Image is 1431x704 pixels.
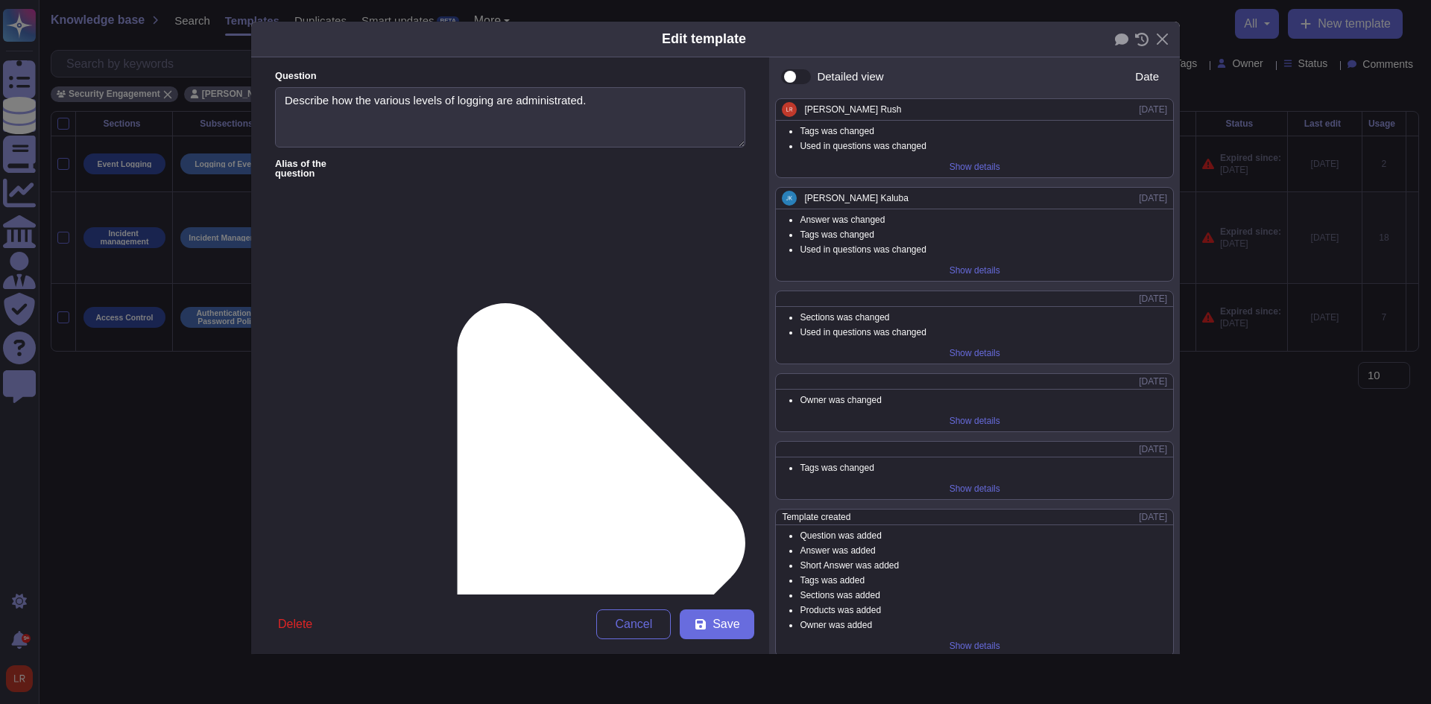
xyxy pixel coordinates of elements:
[1133,71,1159,82] div: Date
[800,127,1167,136] li: Tags was changed
[278,618,312,630] span: Delete
[596,609,671,639] button: Cancel
[944,343,1006,364] div: Show details
[800,328,1167,337] li: Used in questions was changed
[800,546,1167,555] li: Answer was added
[1139,513,1167,521] span: [DATE]
[782,191,797,206] img: user
[1151,28,1174,51] button: Close
[1139,445,1167,454] span: [DATE]
[800,230,1167,239] li: Tags was changed
[800,621,1167,630] li: Owner was added
[266,609,324,639] button: Delete
[944,410,1006,431] div: Show details
[713,618,739,630] span: Save
[944,156,1006,177] div: Show details
[800,576,1167,585] li: Tags was added
[1139,105,1167,114] span: [DATE]
[800,215,1167,224] li: Answer was changed
[800,142,1167,150] li: Used in questions was changed
[1139,377,1167,386] span: [DATE]
[800,606,1167,615] li: Products was added
[944,478,1006,499] div: Show details
[680,609,754,639] button: Save
[800,463,1167,472] li: Tags was changed
[616,618,653,630] span: Cancel
[804,105,901,114] span: [PERSON_NAME] Rush
[782,513,850,521] span: Template created
[804,194,908,203] span: [PERSON_NAME] Kaluba
[800,313,1167,322] li: Sections was changed
[662,29,746,49] div: Edit template
[782,102,797,117] img: user
[944,635,1006,656] div: Show details
[275,87,745,148] textarea: Describe how the various levels of logging are administrated.
[800,396,1167,405] li: Owner was changed
[800,561,1167,570] li: Short Answer was added
[800,531,1167,540] li: Question was added
[1139,194,1167,203] span: [DATE]
[1139,294,1167,303] span: [DATE]
[800,591,1167,600] li: Sections was added
[817,71,883,82] div: Detailed view
[944,260,1006,281] div: Show details
[275,72,745,81] label: Question
[800,245,1167,254] li: Used in questions was changed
